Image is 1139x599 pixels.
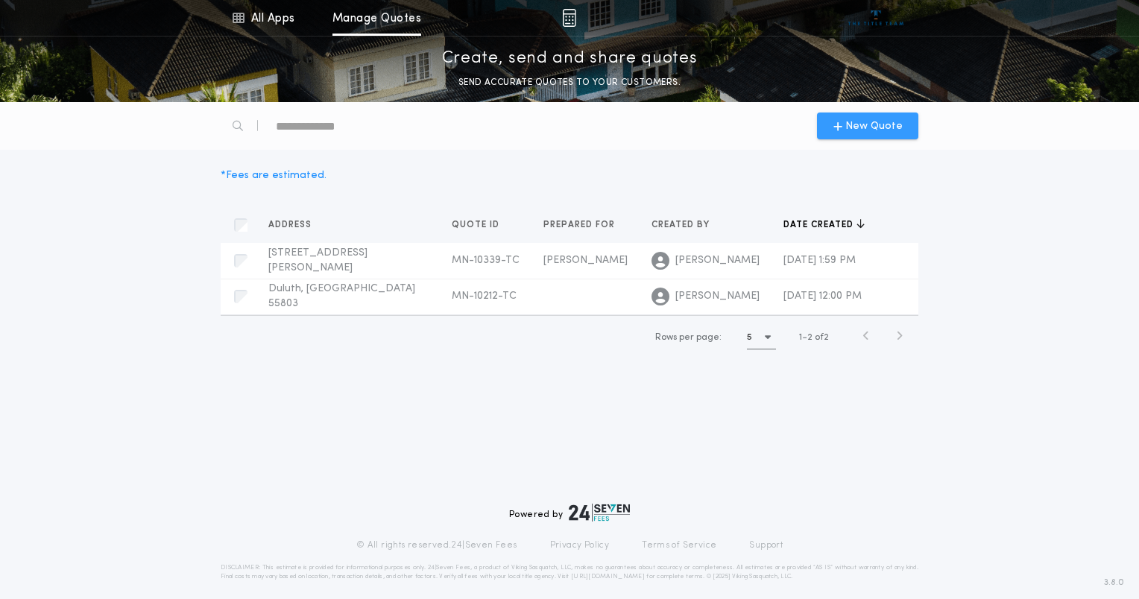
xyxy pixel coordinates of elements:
[452,291,517,302] span: MN-10212-TC
[783,255,856,266] span: [DATE] 1:59 PM
[845,118,903,134] span: New Quote
[268,247,367,273] span: [STREET_ADDRESS][PERSON_NAME]
[815,331,829,344] span: of 2
[675,253,760,268] span: [PERSON_NAME]
[562,9,576,27] img: img
[747,326,776,349] button: 5
[221,168,326,183] div: * Fees are estimated.
[221,563,918,581] p: DISCLAIMER: This estimate is provided for informational purposes only. 24|Seven Fees, a product o...
[1104,576,1124,589] span: 3.8.0
[783,218,865,232] button: Date created
[550,539,610,551] a: Privacy Policy
[356,539,517,551] p: © All rights reserved. 24|Seven Fees
[268,219,315,231] span: Address
[571,574,645,580] a: [URL][DOMAIN_NAME]
[783,219,856,231] span: Date created
[848,10,904,25] img: vs-icon
[543,219,618,231] span: Prepared for
[749,539,783,551] a: Support
[569,504,630,522] img: logo
[817,112,918,139] button: New Quote
[268,218,323,232] button: Address
[452,255,520,266] span: MN-10339-TC
[655,333,722,342] span: Rows per page:
[675,289,760,304] span: [PERSON_NAME]
[651,218,721,232] button: Created by
[509,504,630,522] div: Powered by
[642,539,716,551] a: Terms of Service
[783,291,862,302] span: [DATE] 12:00 PM
[442,47,698,71] p: Create, send and share quotes
[799,333,802,342] span: 1
[452,219,502,231] span: Quote ID
[543,255,628,266] span: [PERSON_NAME]
[747,330,752,345] h1: 5
[452,218,511,232] button: Quote ID
[651,219,713,231] span: Created by
[458,75,681,90] p: SEND ACCURATE QUOTES TO YOUR CUSTOMERS.
[807,333,813,342] span: 2
[268,283,415,309] span: Duluth, [GEOGRAPHIC_DATA] 55803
